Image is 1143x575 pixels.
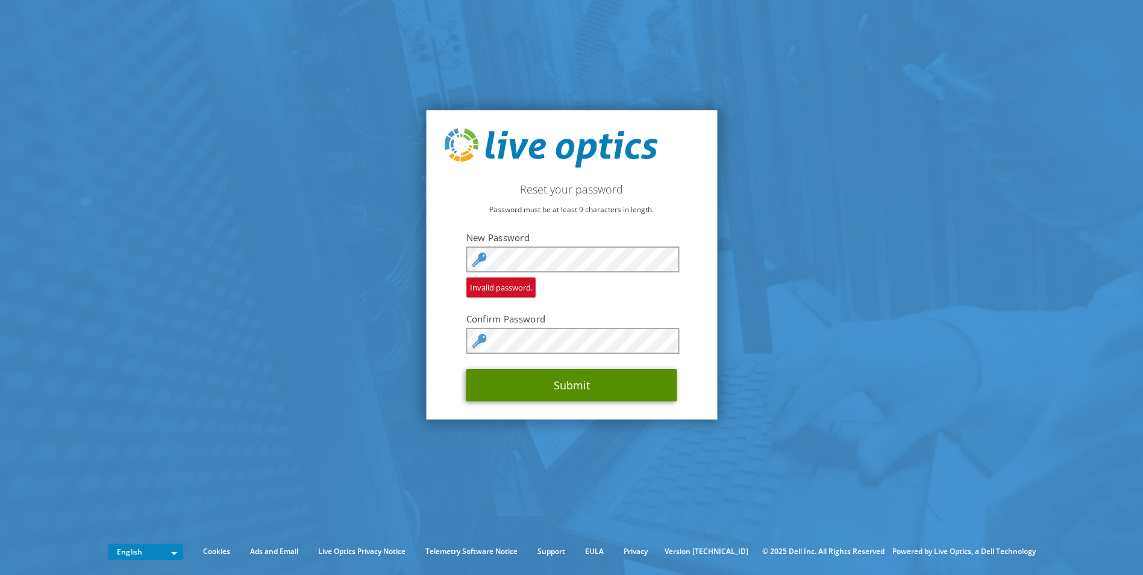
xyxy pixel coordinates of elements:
label: Confirm Password [466,313,677,325]
li: Version [TECHNICAL_ID] [659,545,754,558]
a: Live Optics Privacy Notice [309,545,415,558]
li: © 2025 Dell Inc. All Rights Reserved [756,545,891,558]
a: Privacy [615,545,657,558]
span: Invalid password. [466,277,536,298]
h2: Reset your password [444,183,699,196]
img: live_optics_svg.svg [444,128,657,168]
a: Ads and Email [241,545,307,558]
label: New Password [466,231,677,244]
button: Submit [466,369,677,401]
a: Cookies [194,545,239,558]
a: Telemetry Software Notice [416,545,527,558]
li: Powered by Live Optics, a Dell Technology [892,545,1036,558]
a: EULA [576,545,613,558]
a: Support [528,545,574,558]
p: Password must be at least 9 characters in length. [444,203,699,216]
